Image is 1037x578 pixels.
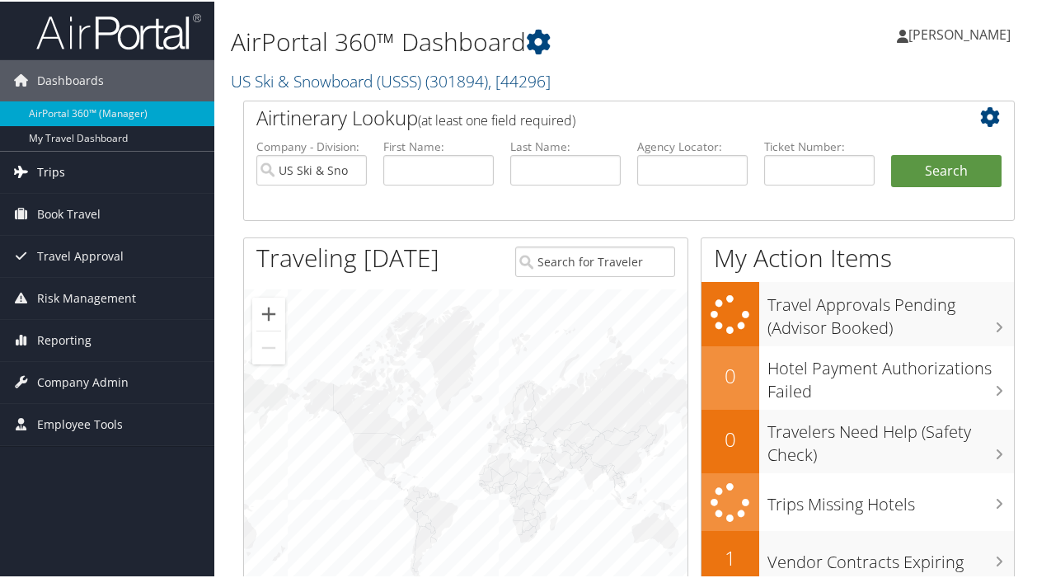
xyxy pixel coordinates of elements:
[891,153,1002,186] button: Search
[897,8,1027,58] a: [PERSON_NAME]
[231,68,551,91] a: US Ski & Snowboard (USSS)
[701,543,759,571] h2: 1
[256,102,937,130] h2: Airtinerary Lookup
[256,239,439,274] h1: Traveling [DATE]
[701,239,1014,274] h1: My Action Items
[701,424,759,452] h2: 0
[37,150,65,191] span: Trips
[701,345,1014,408] a: 0Hotel Payment Authorizations Failed
[252,296,285,329] button: Zoom in
[252,330,285,363] button: Zoom out
[37,276,136,317] span: Risk Management
[425,68,488,91] span: ( 301894 )
[767,347,1014,402] h3: Hotel Payment Authorizations Failed
[637,137,748,153] label: Agency Locator:
[383,137,494,153] label: First Name:
[701,472,1014,530] a: Trips Missing Hotels
[767,284,1014,338] h3: Travel Approvals Pending (Advisor Booked)
[701,408,1014,472] a: 0Travelers Need Help (Safety Check)
[37,318,91,359] span: Reporting
[510,137,621,153] label: Last Name:
[767,483,1014,515] h3: Trips Missing Hotels
[37,234,124,275] span: Travel Approval
[908,24,1011,42] span: [PERSON_NAME]
[701,360,759,388] h2: 0
[37,360,129,402] span: Company Admin
[37,192,101,233] span: Book Travel
[488,68,551,91] span: , [ 44296 ]
[764,137,875,153] label: Ticket Number:
[36,11,201,49] img: airportal-logo.png
[767,411,1014,465] h3: Travelers Need Help (Safety Check)
[37,402,123,444] span: Employee Tools
[256,137,367,153] label: Company - Division:
[515,245,675,275] input: Search for Traveler
[231,23,762,58] h1: AirPortal 360™ Dashboard
[37,59,104,100] span: Dashboards
[767,541,1014,572] h3: Vendor Contracts Expiring
[701,280,1014,344] a: Travel Approvals Pending (Advisor Booked)
[418,110,575,128] span: (at least one field required)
